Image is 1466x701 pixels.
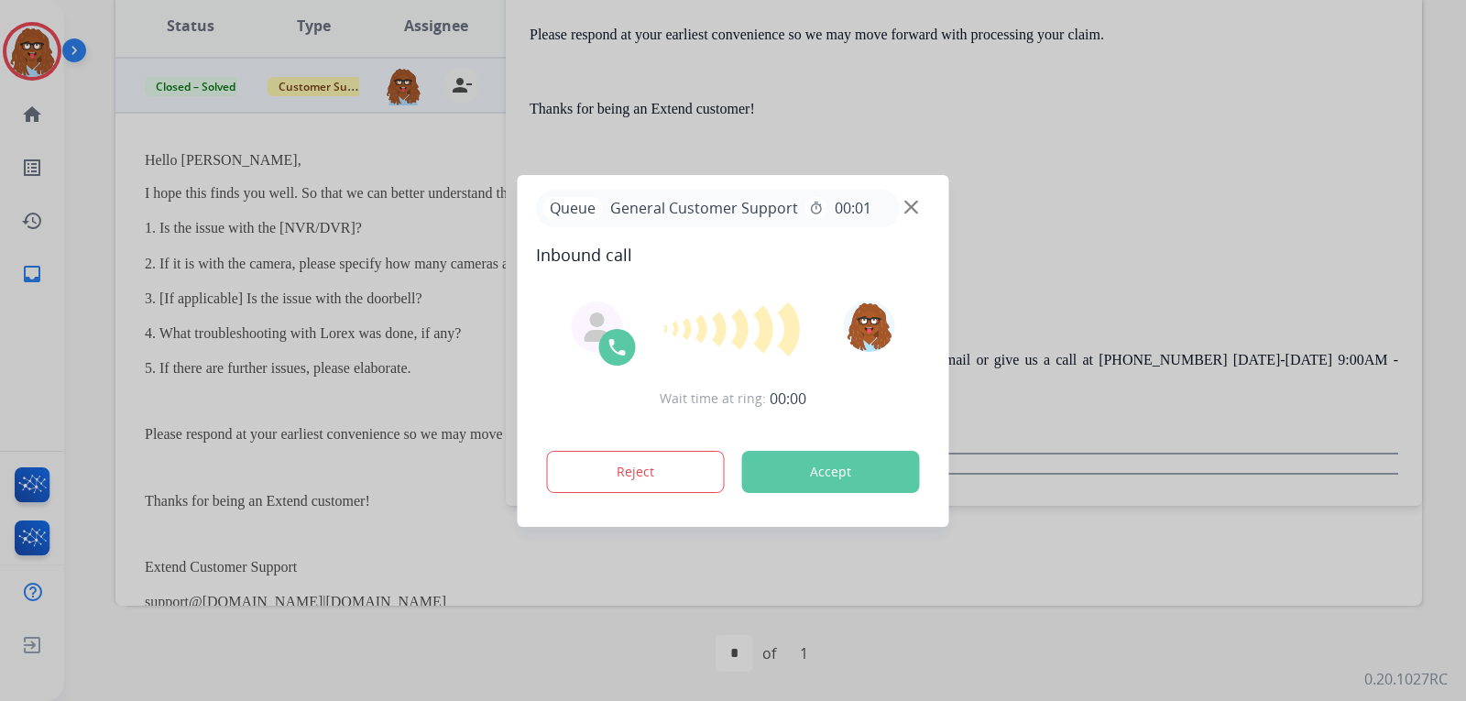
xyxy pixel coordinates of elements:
[904,200,918,214] img: close-button
[583,312,612,342] img: agent-avatar
[809,201,824,215] mat-icon: timer
[1364,668,1448,690] p: 0.20.1027RC
[607,336,629,358] img: call-icon
[543,197,603,220] p: Queue
[843,301,894,352] img: avatar
[835,197,871,219] span: 00:01
[660,389,766,408] span: Wait time at ring:
[547,451,725,493] button: Reject
[770,388,806,410] span: 00:00
[742,451,920,493] button: Accept
[536,242,931,268] span: Inbound call
[603,197,805,219] span: General Customer Support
